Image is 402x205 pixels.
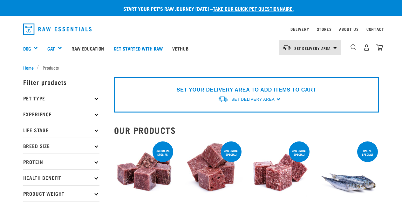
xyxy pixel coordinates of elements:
img: Four Whole Pilchards [318,140,379,201]
p: Filter products [23,74,99,90]
p: Breed Size [23,138,99,154]
div: 3kg online special! [221,146,242,159]
span: Set Delivery Area [231,97,275,102]
img: van-moving.png [283,44,291,50]
img: van-moving.png [218,96,228,102]
p: Health Benefit [23,169,99,185]
nav: dropdown navigation [18,21,384,37]
p: Experience [23,106,99,122]
a: Contact [366,28,384,30]
a: Cat [47,45,55,52]
img: user.png [363,44,370,51]
a: About Us [339,28,358,30]
img: 1124 Lamb Chicken Heart Mix 01 [250,140,311,201]
a: Get started with Raw [109,36,167,61]
a: Stores [317,28,332,30]
div: 3kg online special! [289,146,310,159]
img: Raw Essentials Logo [23,24,92,35]
a: Raw Education [67,36,109,61]
img: 1102 Possum Mince 01 [182,140,243,201]
img: home-icon-1@2x.png [351,44,357,50]
a: Vethub [167,36,193,61]
p: SET YOUR DELIVERY AREA TO ADD ITEMS TO CART [177,86,316,94]
p: Life Stage [23,122,99,138]
nav: breadcrumbs [23,64,379,71]
div: 3kg online special! [153,146,173,159]
span: Set Delivery Area [294,47,331,49]
span: Home [23,64,34,71]
a: Dog [23,45,31,52]
img: home-icon@2x.png [376,44,383,51]
div: ONLINE SPECIAL! [357,146,378,159]
h2: Our Products [114,125,379,135]
img: Pile Of Cubed Wild Venison Mince For Pets [114,140,175,201]
p: Protein [23,154,99,169]
a: Home [23,64,37,71]
p: Pet Type [23,90,99,106]
p: Product Weight [23,185,99,201]
a: Delivery [290,28,309,30]
a: take our quick pet questionnaire. [213,7,294,10]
